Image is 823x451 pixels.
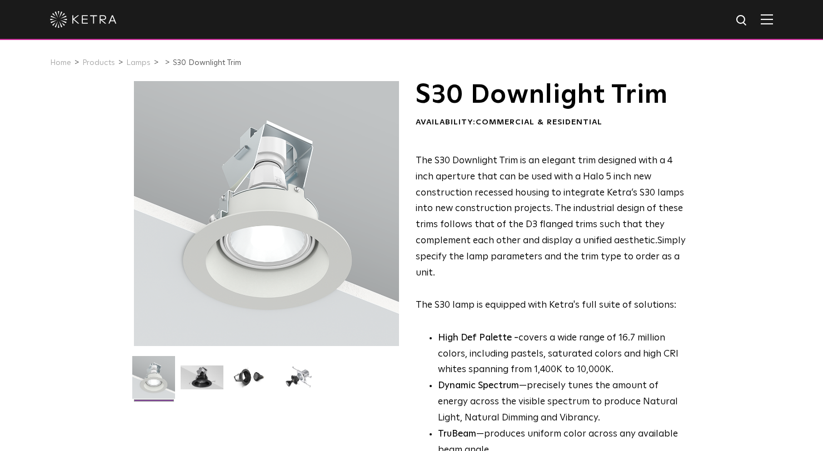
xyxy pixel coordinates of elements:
img: search icon [735,14,749,28]
strong: Dynamic Spectrum [438,381,519,390]
strong: High Def Palette - [438,333,518,343]
a: Home [50,59,71,67]
img: S30-DownlightTrim-2021-Web-Square [132,356,175,407]
p: The S30 lamp is equipped with Ketra's full suite of solutions: [416,153,686,314]
img: S30 Halo Downlight_Hero_Black_Gradient [181,365,223,398]
li: —precisely tunes the amount of energy across the visible spectrum to produce Natural Light, Natur... [438,378,686,427]
a: S30 Downlight Trim [173,59,241,67]
strong: TruBeam [438,429,476,439]
span: The S30 Downlight Trim is an elegant trim designed with a 4 inch aperture that can be used with a... [416,156,684,245]
p: covers a wide range of 16.7 million colors, including pastels, saturated colors and high CRI whit... [438,330,686,379]
div: Availability: [416,117,686,128]
span: Commercial & Residential [476,118,602,126]
img: S30 Halo Downlight_Table Top_Black [229,365,272,398]
a: Products [82,59,115,67]
img: Hamburger%20Nav.svg [761,14,773,24]
a: Lamps [126,59,151,67]
h1: S30 Downlight Trim [416,81,686,109]
img: ketra-logo-2019-white [50,11,117,28]
span: Simply specify the lamp parameters and the trim type to order as a unit.​ [416,236,686,278]
img: S30 Halo Downlight_Exploded_Black [277,365,320,398]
